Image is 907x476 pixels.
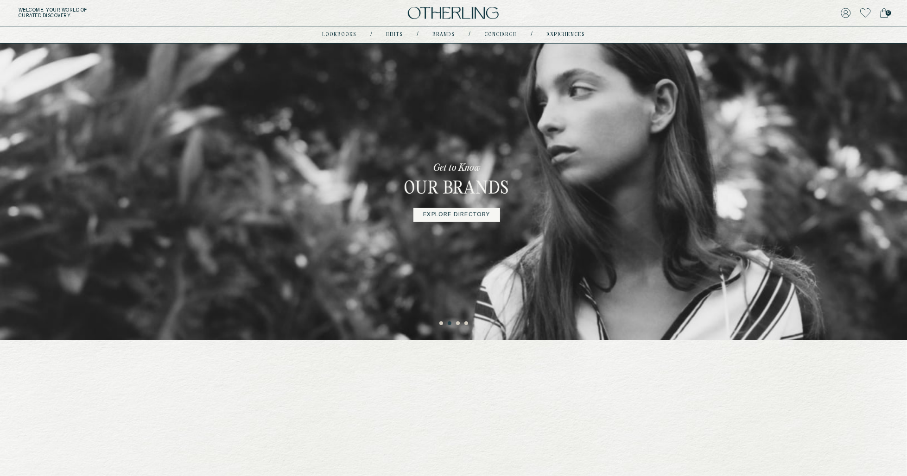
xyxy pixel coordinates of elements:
a: Explore Directory [413,208,500,222]
a: Brands [432,32,455,37]
a: experiences [546,32,585,37]
button: 1 [439,321,444,326]
a: 0 [880,6,888,19]
button: 4 [464,321,469,326]
span: 0 [886,10,891,16]
button: 2 [448,321,452,326]
h5: Welcome . Your world of curated discovery. [19,7,279,19]
a: lookbooks [322,32,356,37]
div: / [370,31,372,38]
a: concierge [484,32,517,37]
div: / [531,31,533,38]
div: / [417,31,419,38]
div: / [469,31,470,38]
p: Get to Know [433,162,480,175]
button: 3 [456,321,461,326]
a: Edits [386,32,403,37]
img: logo [408,7,499,19]
h3: Our Brands [404,178,509,200]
